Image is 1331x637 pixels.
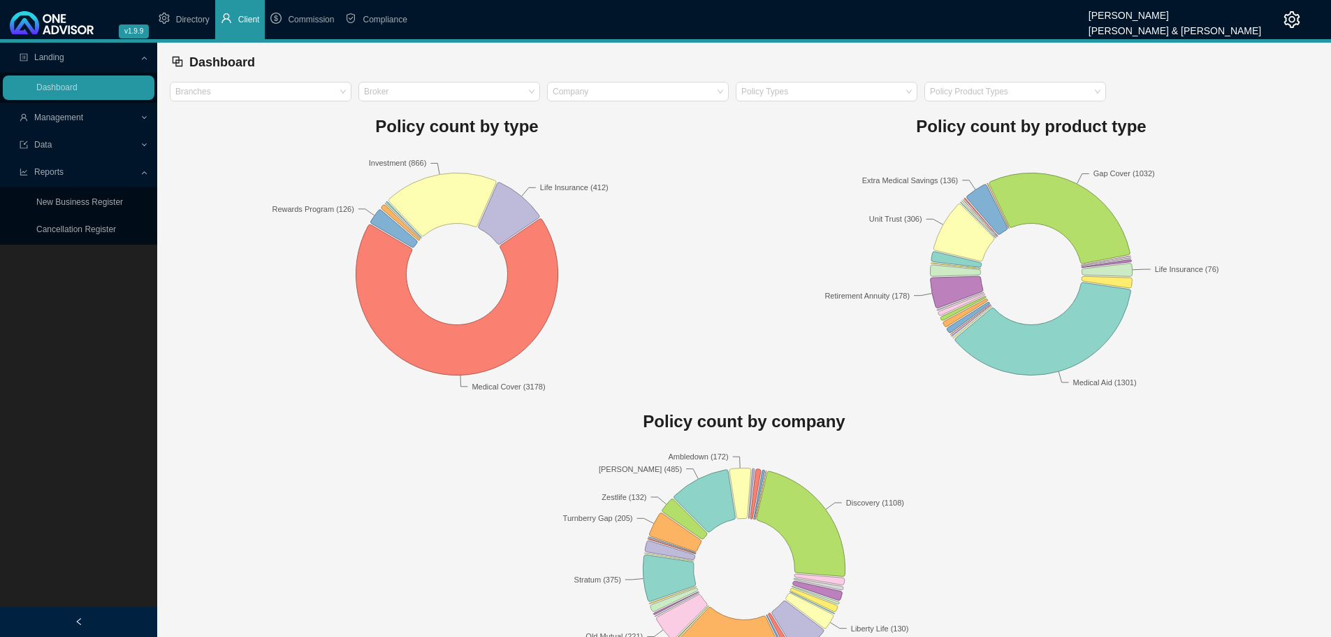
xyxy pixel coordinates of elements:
[34,113,83,122] span: Management
[1089,3,1261,19] div: [PERSON_NAME]
[1089,19,1261,34] div: [PERSON_NAME] & [PERSON_NAME]
[824,292,910,300] text: Retirement Annuity (178)
[1073,378,1137,387] text: Medical Aid (1301)
[602,493,646,501] text: Zestlife (132)
[1093,170,1155,178] text: Gap Cover (1032)
[1155,265,1219,273] text: Life Insurance (76)
[20,53,28,62] span: profile
[20,168,28,176] span: line-chart
[668,453,728,461] text: Ambledown (172)
[171,55,184,68] span: block
[36,197,123,207] a: New Business Register
[176,15,210,24] span: Directory
[574,575,621,584] text: Stratum (375)
[221,13,232,24] span: user
[851,624,909,633] text: Liberty Life (130)
[369,159,427,168] text: Investment (866)
[345,13,356,24] span: safety
[10,11,94,34] img: 2df55531c6924b55f21c4cf5d4484680-logo-light.svg
[34,52,64,62] span: Landing
[599,465,682,473] text: [PERSON_NAME] (485)
[846,499,904,507] text: Discovery (1108)
[159,13,170,24] span: setting
[20,113,28,122] span: user
[270,13,282,24] span: dollar
[272,205,354,213] text: Rewards Program (126)
[189,55,255,69] span: Dashboard
[170,408,1318,436] h1: Policy count by company
[36,224,116,234] a: Cancellation Register
[238,15,260,24] span: Client
[363,15,407,24] span: Compliance
[34,167,64,177] span: Reports
[170,113,744,141] h1: Policy count by type
[119,24,149,38] span: v1.9.9
[563,515,633,523] text: Turnberry Gap (205)
[862,176,959,185] text: Extra Medical Savings (136)
[1283,11,1300,28] span: setting
[75,617,83,626] span: left
[869,215,922,224] text: Unit Trust (306)
[34,140,52,150] span: Data
[540,183,609,192] text: Life Insurance (412)
[472,382,545,391] text: Medical Cover (3178)
[288,15,334,24] span: Commission
[36,83,78,92] a: Dashboard
[20,141,28,149] span: import
[744,113,1318,141] h1: Policy count by product type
